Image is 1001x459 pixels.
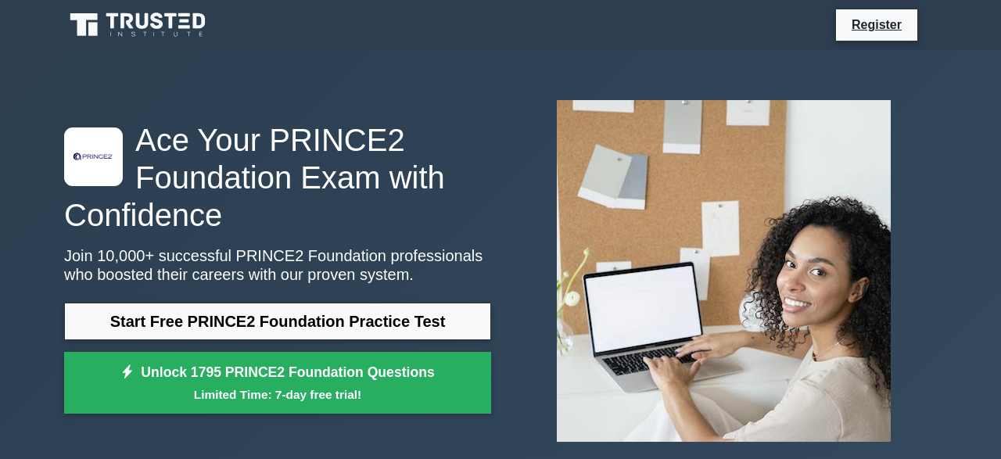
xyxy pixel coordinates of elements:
a: Start Free PRINCE2 Foundation Practice Test [64,303,491,340]
small: Limited Time: 7-day free trial! [84,385,472,403]
h1: Ace Your PRINCE2 Foundation Exam with Confidence [64,121,491,234]
a: Unlock 1795 PRINCE2 Foundation QuestionsLimited Time: 7-day free trial! [64,352,491,414]
a: Register [842,15,911,34]
p: Join 10,000+ successful PRINCE2 Foundation professionals who boosted their careers with our prove... [64,246,491,284]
